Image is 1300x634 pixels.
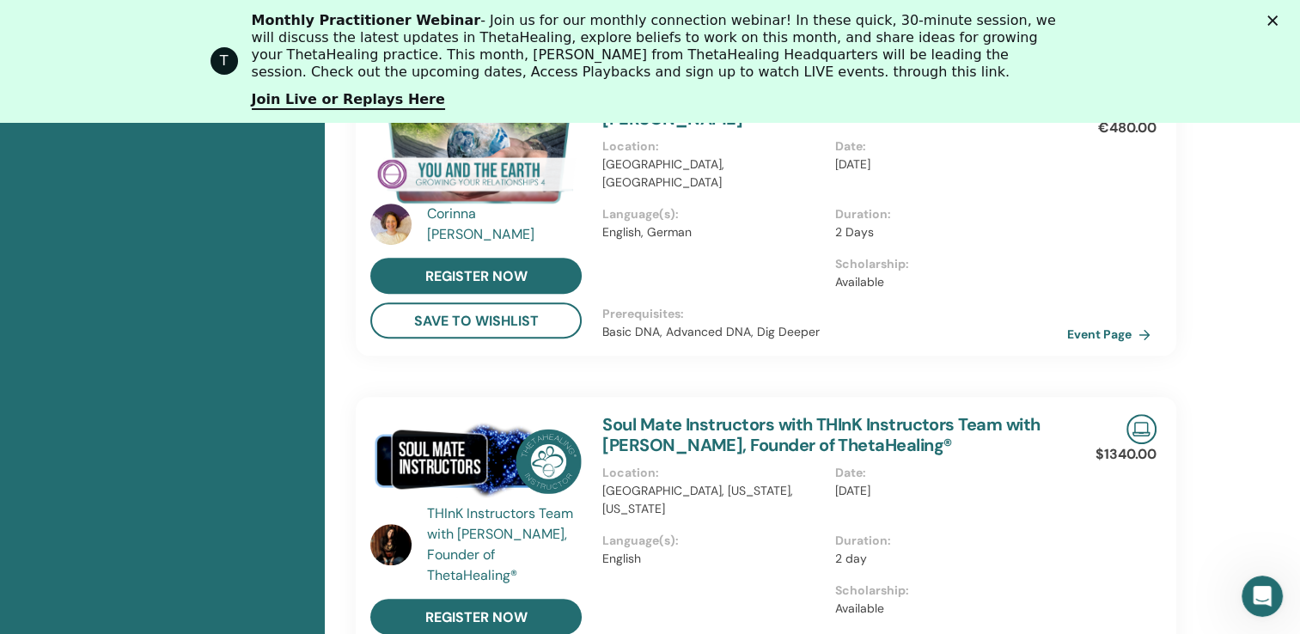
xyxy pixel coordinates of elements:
[370,258,582,294] a: register now
[835,482,1057,500] p: [DATE]
[1267,15,1285,26] div: Schließen
[1096,444,1157,465] p: $1340.00
[602,482,824,518] p: [GEOGRAPHIC_DATA], [US_STATE], [US_STATE]
[370,524,412,565] img: default.jpg
[835,600,1057,618] p: Available
[211,47,238,75] div: Profile image for ThetaHealing
[602,205,824,223] p: Language(s) :
[425,608,528,626] span: register now
[370,414,582,509] img: Soul Mate Instructors
[1242,576,1283,617] iframe: Intercom live chat
[602,550,824,568] p: English
[427,503,586,586] a: THInK Instructors Team with [PERSON_NAME], Founder of ThetaHealing®
[835,550,1057,568] p: 2 day
[370,204,412,245] img: default.jpg
[427,204,586,245] a: Corinna [PERSON_NAME]
[602,137,824,155] p: Location :
[602,532,824,550] p: Language(s) :
[1098,118,1157,138] p: €480.00
[835,137,1057,155] p: Date :
[835,273,1057,291] p: Available
[602,464,824,482] p: Location :
[252,12,481,28] b: Monthly Practitioner Webinar
[835,223,1057,241] p: 2 Days
[835,255,1057,273] p: Scholarship :
[602,305,1067,323] p: Prerequisites :
[1126,414,1157,444] img: Live Online Seminar
[835,205,1057,223] p: Duration :
[1067,321,1157,347] a: Event Page
[602,413,1040,456] a: Soul Mate Instructors with THInK Instructors Team with [PERSON_NAME], Founder of ThetaHealing®
[252,12,1063,81] div: - Join us for our monthly connection webinar! In these quick, 30-minute session, we will discuss ...
[602,155,824,192] p: [GEOGRAPHIC_DATA], [GEOGRAPHIC_DATA]
[252,91,445,110] a: Join Live or Replays Here
[835,582,1057,600] p: Scholarship :
[370,88,582,209] img: You and the Earth
[602,323,1067,341] p: Basic DNA, Advanced DNA, Dig Deeper
[835,464,1057,482] p: Date :
[370,302,582,338] button: save to wishlist
[602,223,824,241] p: English, German
[835,155,1057,174] p: [DATE]
[425,267,528,285] span: register now
[835,532,1057,550] p: Duration :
